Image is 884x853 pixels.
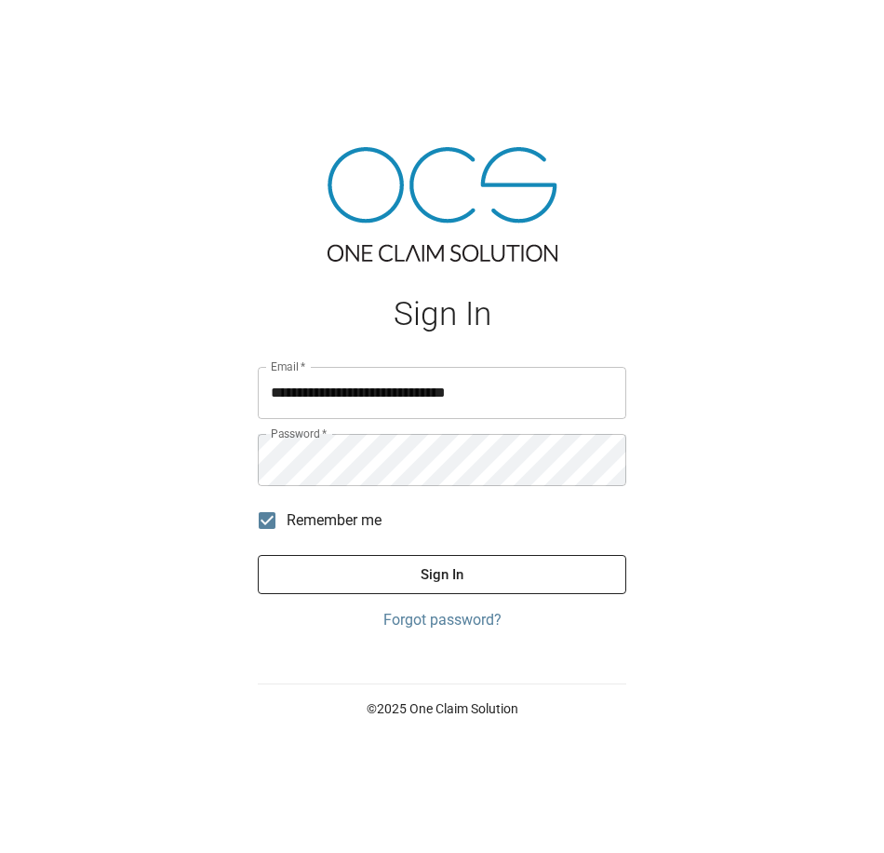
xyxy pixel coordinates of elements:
h1: Sign In [258,295,626,333]
a: Forgot password? [258,609,626,631]
img: ocs-logo-tra.png [328,147,557,262]
button: Sign In [258,555,626,594]
img: ocs-logo-white-transparent.png [22,11,97,48]
label: Email [271,359,306,374]
p: © 2025 One Claim Solution [258,699,626,718]
span: Remember me [287,509,382,532]
label: Password [271,426,327,441]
